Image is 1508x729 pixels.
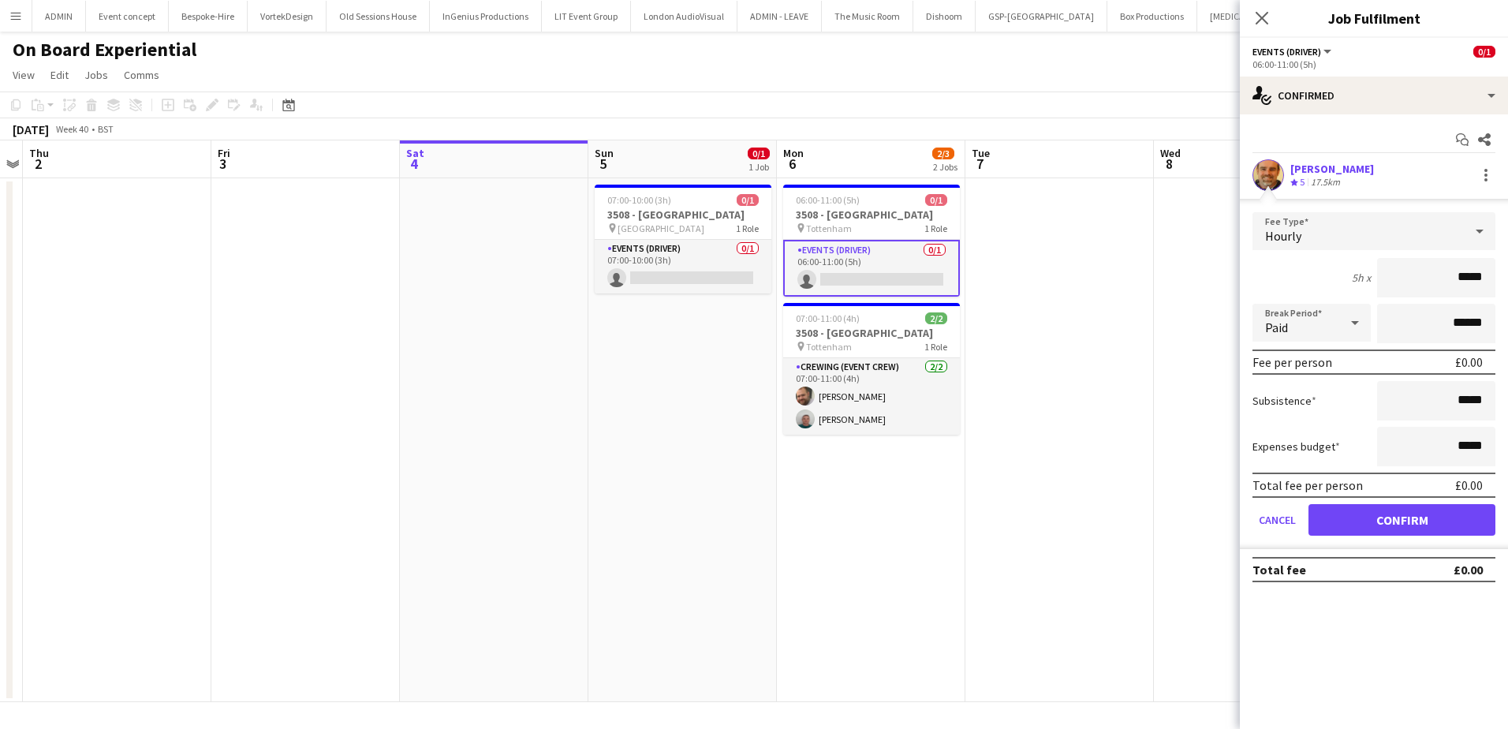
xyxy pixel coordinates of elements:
[248,1,327,32] button: VortekDesign
[595,146,614,160] span: Sun
[822,1,913,32] button: The Music Room
[595,207,771,222] h3: 3508 - [GEOGRAPHIC_DATA]
[1252,439,1340,454] label: Expenses budget
[1240,8,1508,28] h3: Job Fulfilment
[6,65,41,85] a: View
[1308,504,1495,536] button: Confirm
[1455,354,1483,370] div: £0.00
[1252,58,1495,70] div: 06:00-11:00 (5h)
[215,155,230,173] span: 3
[1160,146,1181,160] span: Wed
[1473,46,1495,58] span: 0/1
[124,68,159,82] span: Comms
[1240,77,1508,114] div: Confirmed
[542,1,631,32] button: LIT Event Group
[44,65,75,85] a: Edit
[78,65,114,85] a: Jobs
[1252,46,1321,58] span: Events (Driver)
[29,146,49,160] span: Thu
[933,161,957,173] div: 2 Jobs
[1197,1,1322,32] button: [MEDICAL_DATA] Design
[52,123,91,135] span: Week 40
[1107,1,1197,32] button: Box Productions
[1290,162,1374,176] div: [PERSON_NAME]
[595,240,771,293] app-card-role: Events (Driver)0/107:00-10:00 (3h)
[1252,504,1302,536] button: Cancel
[736,222,759,234] span: 1 Role
[932,148,954,159] span: 2/3
[169,1,248,32] button: Bespoke-Hire
[607,194,671,206] span: 07:00-10:00 (3h)
[796,312,860,324] span: 07:00-11:00 (4h)
[218,146,230,160] span: Fri
[13,121,49,137] div: [DATE]
[737,1,822,32] button: ADMIN - LEAVE
[1252,46,1334,58] button: Events (Driver)
[783,303,960,435] app-job-card: 07:00-11:00 (4h)2/23508 - [GEOGRAPHIC_DATA] Tottenham1 RoleCrewing (Event Crew)2/207:00-11:00 (4h...
[86,1,169,32] button: Event concept
[796,194,860,206] span: 06:00-11:00 (5h)
[748,161,769,173] div: 1 Job
[806,341,852,353] span: Tottenham
[737,194,759,206] span: 0/1
[1265,320,1288,335] span: Paid
[27,155,49,173] span: 2
[84,68,108,82] span: Jobs
[1308,176,1343,189] div: 17.5km
[13,68,35,82] span: View
[925,194,947,206] span: 0/1
[327,1,430,32] button: Old Sessions House
[924,341,947,353] span: 1 Role
[1252,394,1316,408] label: Subsistence
[972,146,990,160] span: Tue
[924,222,947,234] span: 1 Role
[406,146,424,160] span: Sat
[783,207,960,222] h3: 3508 - [GEOGRAPHIC_DATA]
[1352,271,1371,285] div: 5h x
[13,38,196,62] h1: On Board Experiential
[1252,477,1363,493] div: Total fee per person
[781,155,804,173] span: 6
[1158,155,1181,173] span: 8
[404,155,424,173] span: 4
[595,185,771,293] app-job-card: 07:00-10:00 (3h)0/13508 - [GEOGRAPHIC_DATA] [GEOGRAPHIC_DATA]1 RoleEvents (Driver)0/107:00-10:00 ...
[118,65,166,85] a: Comms
[925,312,947,324] span: 2/2
[430,1,542,32] button: InGenius Productions
[783,326,960,340] h3: 3508 - [GEOGRAPHIC_DATA]
[783,185,960,297] app-job-card: 06:00-11:00 (5h)0/13508 - [GEOGRAPHIC_DATA] Tottenham1 RoleEvents (Driver)0/106:00-11:00 (5h)
[806,222,852,234] span: Tottenham
[913,1,976,32] button: Dishoom
[783,240,960,297] app-card-role: Events (Driver)0/106:00-11:00 (5h)
[1455,477,1483,493] div: £0.00
[1300,176,1305,188] span: 5
[1265,228,1301,244] span: Hourly
[1454,562,1483,578] div: £0.00
[748,148,770,159] span: 0/1
[783,358,960,435] app-card-role: Crewing (Event Crew)2/207:00-11:00 (4h)[PERSON_NAME][PERSON_NAME]
[618,222,704,234] span: [GEOGRAPHIC_DATA]
[98,123,114,135] div: BST
[592,155,614,173] span: 5
[969,155,990,173] span: 7
[631,1,737,32] button: London AudioVisual
[32,1,86,32] button: ADMIN
[1252,562,1306,578] div: Total fee
[783,146,804,160] span: Mon
[976,1,1107,32] button: GSP-[GEOGRAPHIC_DATA]
[50,68,69,82] span: Edit
[1252,354,1332,370] div: Fee per person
